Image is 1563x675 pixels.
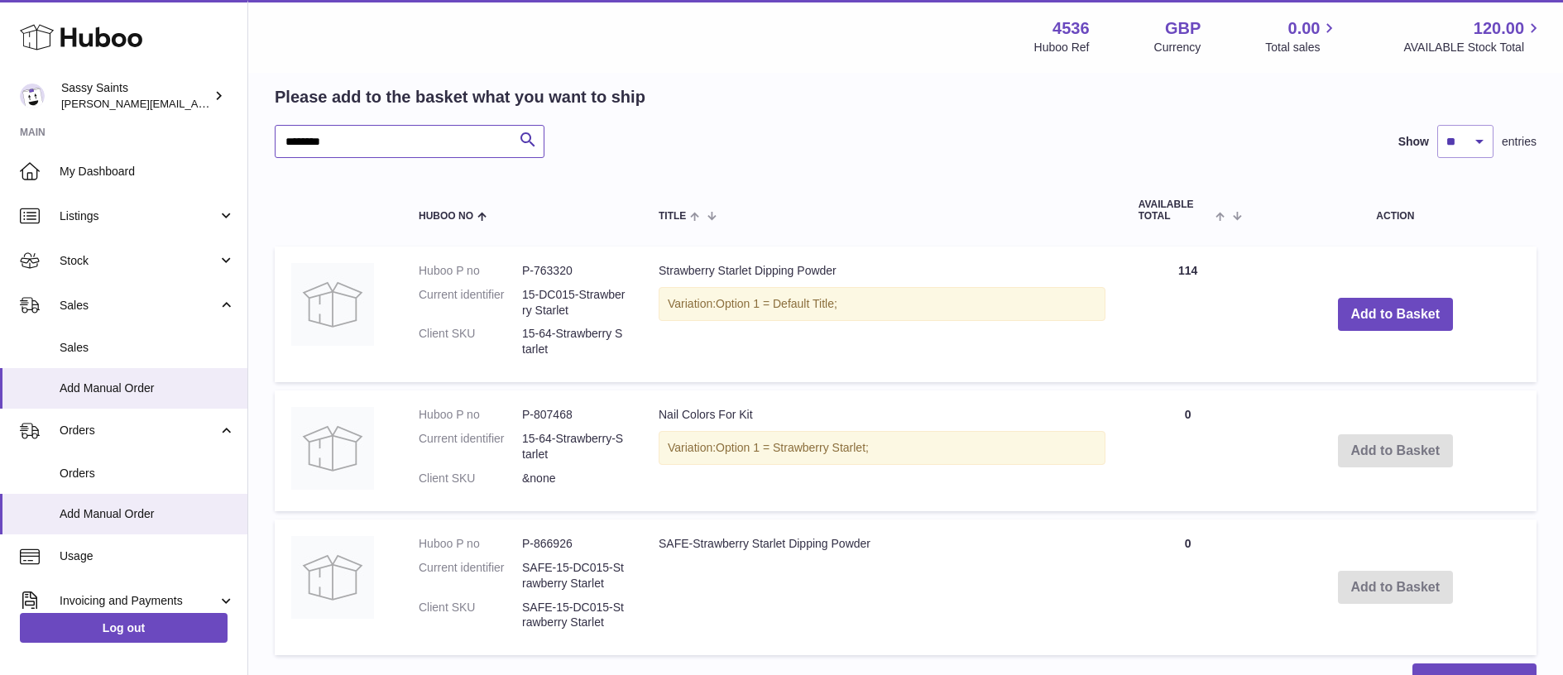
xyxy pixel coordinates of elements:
dt: Current identifier [419,287,522,318]
span: Huboo no [419,211,473,222]
dd: P-763320 [522,263,626,279]
span: 120.00 [1474,17,1524,40]
span: Title [659,211,686,222]
dd: P-866926 [522,536,626,552]
dd: SAFE-15-DC015-Strawberry Starlet [522,560,626,591]
span: Add Manual Order [60,381,235,396]
span: Listings [60,208,218,224]
dt: Client SKU [419,600,522,631]
td: Nail Colors For Kit [642,390,1122,511]
span: My Dashboard [60,164,235,180]
td: 0 [1122,519,1254,655]
span: Total sales [1265,40,1339,55]
span: Orders [60,466,235,481]
strong: 4536 [1052,17,1090,40]
div: Currency [1154,40,1201,55]
span: Option 1 = Default Title; [716,297,837,310]
span: Usage [60,548,235,564]
span: AVAILABLE Stock Total [1403,40,1543,55]
span: Sales [60,298,218,314]
dt: Huboo P no [419,536,522,552]
dt: Huboo P no [419,263,522,279]
a: 0.00 Total sales [1265,17,1339,55]
span: [PERSON_NAME][EMAIL_ADDRESS][DOMAIN_NAME] [61,97,332,110]
img: SAFE-Strawberry Starlet Dipping Powder [291,536,374,619]
dt: Huboo P no [419,407,522,423]
img: Nail Colors For Kit [291,407,374,490]
div: Sassy Saints [61,80,210,112]
span: Orders [60,423,218,438]
strong: GBP [1165,17,1201,40]
label: Show [1398,134,1429,150]
span: Sales [60,340,235,356]
div: Huboo Ref [1034,40,1090,55]
th: Action [1254,183,1537,237]
dd: 15-DC015-Strawberry Starlet [522,287,626,318]
span: 0.00 [1288,17,1321,40]
td: Strawberry Starlet Dipping Powder [642,247,1122,382]
dt: Client SKU [419,471,522,486]
span: Stock [60,253,218,269]
span: Option 1 = Strawberry Starlet; [716,441,869,454]
button: Add to Basket [1338,298,1454,332]
td: SAFE-Strawberry Starlet Dipping Powder [642,519,1122,655]
span: entries [1502,134,1537,150]
h2: Please add to the basket what you want to ship [275,86,645,108]
dt: Current identifier [419,431,522,462]
div: Variation: [659,431,1105,465]
dd: SAFE-15-DC015-Strawberry Starlet [522,600,626,631]
dd: 15-64-Strawberry Starlet [522,326,626,357]
dt: Client SKU [419,326,522,357]
img: ramey@sassysaints.com [20,84,45,108]
a: 120.00 AVAILABLE Stock Total [1403,17,1543,55]
dt: Current identifier [419,560,522,591]
dd: &none [522,471,626,486]
td: 114 [1122,247,1254,382]
span: Invoicing and Payments [60,593,218,609]
dd: P-807468 [522,407,626,423]
a: Log out [20,613,228,643]
span: Add Manual Order [60,506,235,522]
dd: 15-64-Strawberry-Starlet [522,431,626,462]
span: AVAILABLE Total [1139,199,1212,221]
img: Strawberry Starlet Dipping Powder [291,263,374,346]
td: 0 [1122,390,1254,511]
div: Variation: [659,287,1105,321]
